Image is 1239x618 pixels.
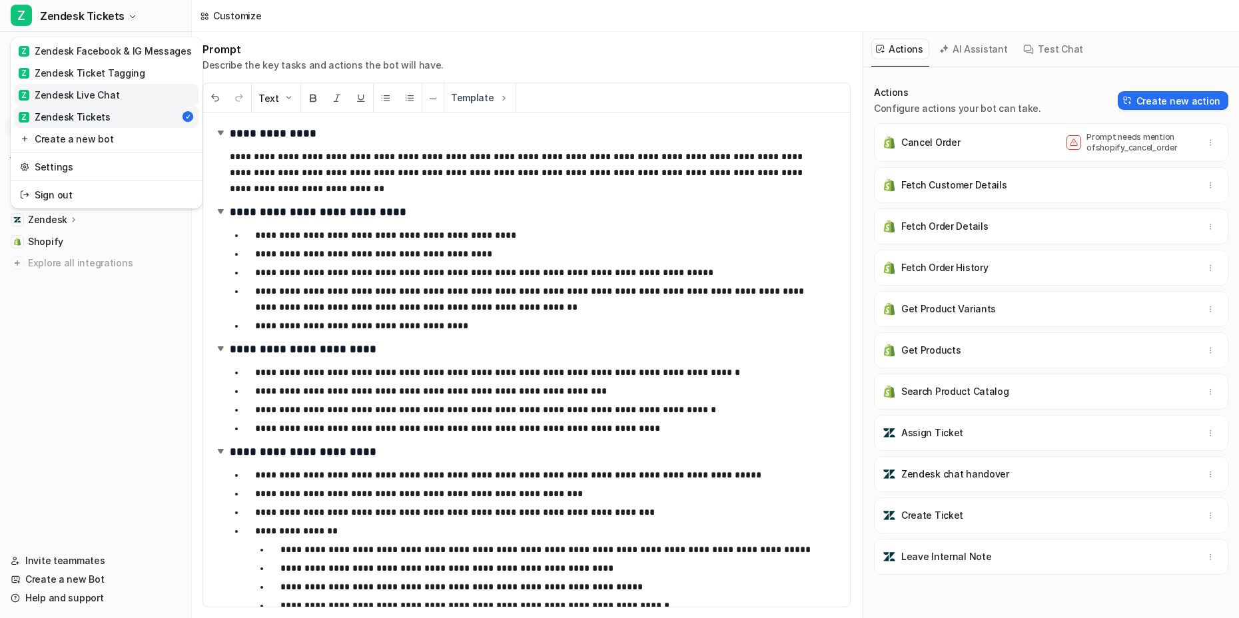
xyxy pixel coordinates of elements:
[11,5,32,26] span: Z
[19,90,29,101] span: Z
[15,184,199,206] a: Sign out
[19,112,29,123] span: Z
[40,7,125,25] span: Zendesk Tickets
[20,188,29,202] img: reset
[20,132,29,146] img: reset
[19,110,111,124] div: Zendesk Tickets
[19,68,29,79] span: Z
[15,156,199,178] a: Settings
[19,66,145,80] div: Zendesk Ticket Tagging
[19,44,192,58] div: Zendesk Facebook & IG Messages
[20,160,29,174] img: reset
[19,46,29,57] span: Z
[11,37,203,208] div: ZZendesk Tickets
[19,88,119,102] div: Zendesk Live Chat
[15,128,199,150] a: Create a new bot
